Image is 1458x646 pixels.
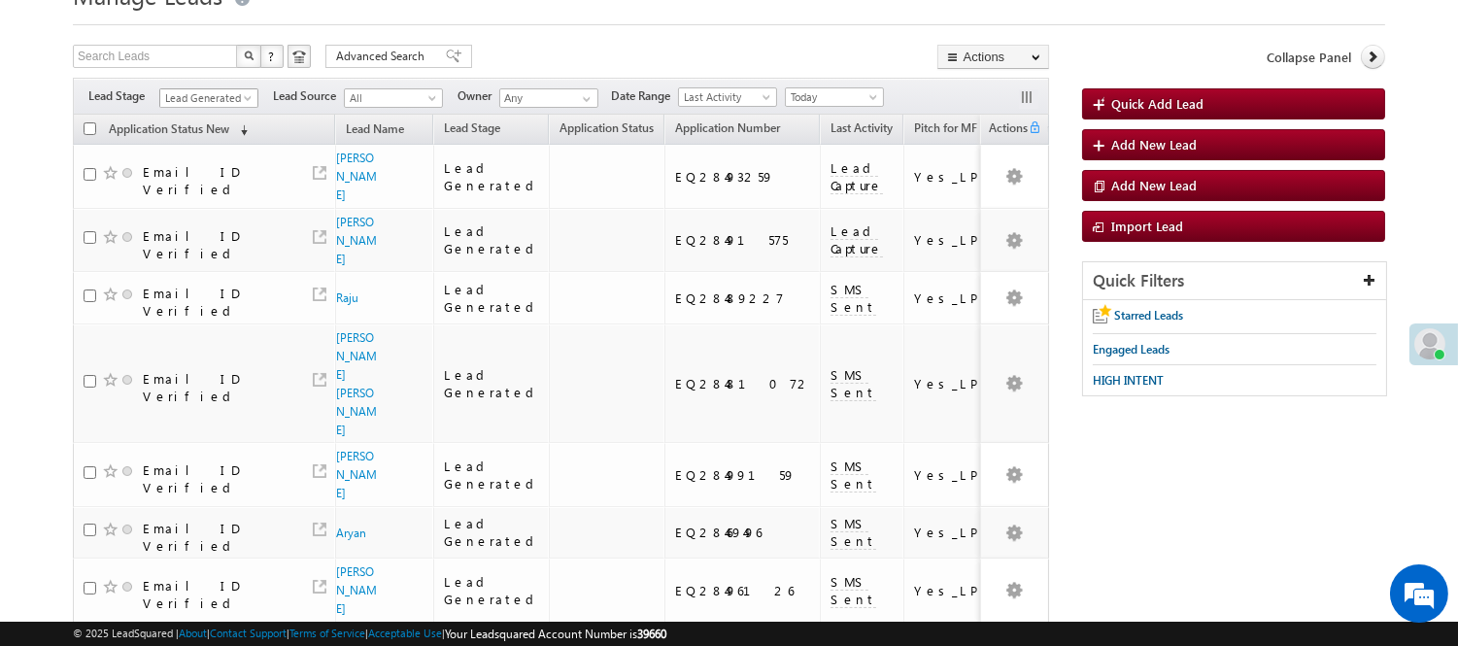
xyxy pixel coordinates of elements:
div: Email ID Verified [143,370,288,405]
div: Email ID Verified [143,227,288,262]
span: HIGH INTENT [1093,373,1164,388]
span: Add New Lead [1111,177,1197,193]
a: Lead Generated [159,88,258,108]
span: Lead Source [273,87,344,105]
a: Today [785,87,884,107]
div: Quick Filters [1083,262,1386,300]
div: Lead Generated [444,366,541,401]
div: Lead Generated [444,222,541,257]
span: SMS Sent [831,573,876,608]
span: Lead Generated [160,89,253,107]
span: Collapse Panel [1267,49,1351,66]
div: EQ28469496 [675,524,811,541]
span: Lead Capture [831,222,883,257]
div: Lead Generated [444,573,541,608]
a: Aryan [336,526,366,540]
span: SMS Sent [831,515,876,550]
div: Email ID Verified [143,163,288,198]
span: Actions [981,118,1028,143]
a: Terms of Service [289,627,365,639]
span: Owner [458,87,499,105]
a: [PERSON_NAME] [336,564,377,616]
a: Application Number [665,118,790,143]
div: Lead Generated [444,515,541,550]
span: Advanced Search [336,48,430,65]
a: [PERSON_NAME] [336,449,377,500]
span: SMS Sent [831,458,876,493]
div: Email ID Verified [143,577,288,612]
span: Starred Leads [1114,308,1183,323]
div: Email ID Verified [143,520,288,555]
span: SMS Sent [831,281,876,316]
a: Last Activity [821,118,902,143]
a: [PERSON_NAME] [336,151,377,202]
span: Lead Capture [831,159,883,194]
span: 39660 [637,627,666,641]
div: Yes_LP [914,582,979,599]
div: EQ28481072 [675,375,811,392]
div: Yes_LP [914,289,979,307]
span: Engaged Leads [1093,342,1170,357]
span: (sorted descending) [232,122,248,138]
a: Pitch for MF [904,118,987,143]
div: EQ28491575 [675,231,811,249]
span: Lead Stage [88,87,159,105]
span: Lead Stage [444,120,500,135]
span: © 2025 LeadSquared | | | | | [73,625,666,643]
span: All [345,89,437,107]
a: [PERSON_NAME] [336,215,377,266]
a: Application Status New (sorted descending) [99,118,257,143]
span: Last Activity [679,88,771,106]
span: ? [268,48,277,64]
div: Email ID Verified [143,461,288,496]
div: EQ28496126 [675,582,811,599]
div: EQ28493259 [675,168,811,186]
a: Lead Name [336,119,414,144]
span: Import Lead [1111,218,1183,234]
span: Add New Lead [1111,136,1197,153]
a: Raju [336,290,358,305]
img: Search [244,51,254,60]
div: Yes_LP [914,466,979,484]
input: Type to Search [499,88,598,108]
span: Pitch for MF [914,120,977,135]
span: Application Status [559,120,654,135]
button: ? [260,45,284,68]
span: Application Status New [109,121,229,136]
a: Contact Support [210,627,287,639]
div: EQ28489227 [675,289,811,307]
a: About [179,627,207,639]
span: Date Range [611,87,678,105]
div: Yes_LP [914,375,979,392]
a: Acceptable Use [368,627,442,639]
div: Yes_LP [914,168,979,186]
span: Application Number [675,120,780,135]
input: Check all records [84,122,96,135]
a: Application Status [550,118,663,143]
a: All [344,88,443,108]
span: SMS Sent [831,366,876,401]
a: Show All Items [572,89,596,109]
span: Your Leadsquared Account Number is [445,627,666,641]
a: Lead Stage [434,118,510,143]
div: Lead Generated [444,458,541,493]
div: Lead Generated [444,281,541,316]
div: Lead Generated [444,159,541,194]
a: [PERSON_NAME] [PERSON_NAME] [336,330,377,437]
button: Actions [937,45,1049,69]
div: EQ28499159 [675,466,811,484]
div: Email ID Verified [143,285,288,320]
div: Yes_LP [914,524,979,541]
span: Quick Add Lead [1111,95,1204,112]
a: Last Activity [678,87,777,107]
div: Yes_LP [914,231,979,249]
span: Today [786,88,878,106]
